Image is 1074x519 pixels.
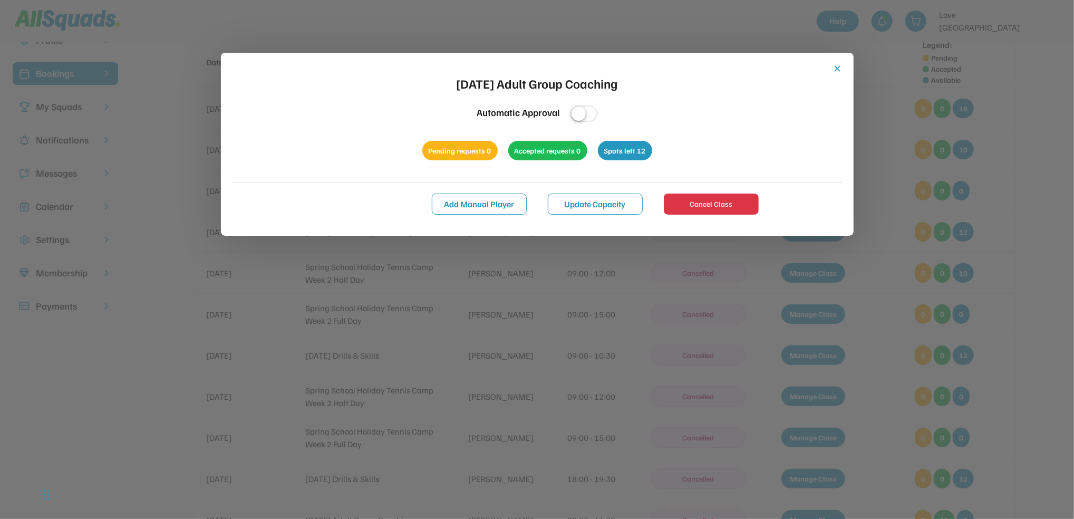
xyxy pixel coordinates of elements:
[457,74,618,93] div: [DATE] Adult Group Coaching
[548,194,643,215] button: Update Capacity
[432,194,527,215] button: Add Manual Player
[664,194,759,215] button: Cancel Class
[598,141,652,160] div: Spots left 12
[422,141,498,160] div: Pending requests 0
[833,63,843,74] button: close
[508,141,587,160] div: Accepted requests 0
[477,105,560,120] div: Automatic Approval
